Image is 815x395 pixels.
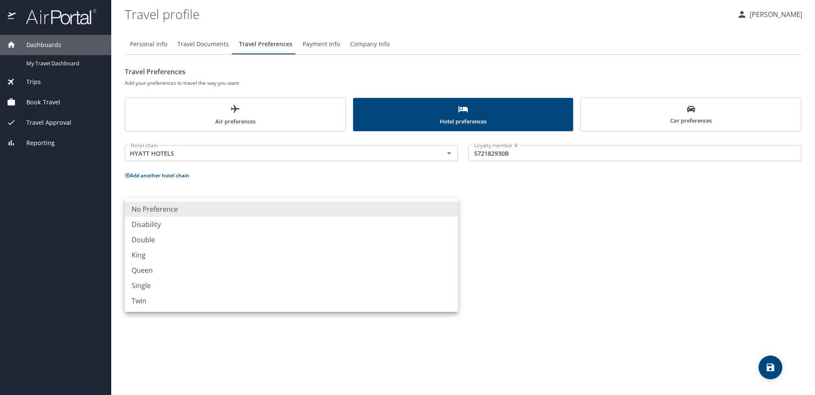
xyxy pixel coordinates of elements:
[125,247,458,263] li: King
[125,263,458,278] li: Queen
[125,278,458,293] li: Single
[125,232,458,247] li: Double
[125,293,458,308] li: Twin
[125,202,458,217] li: No Preference
[125,217,458,232] li: Disability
